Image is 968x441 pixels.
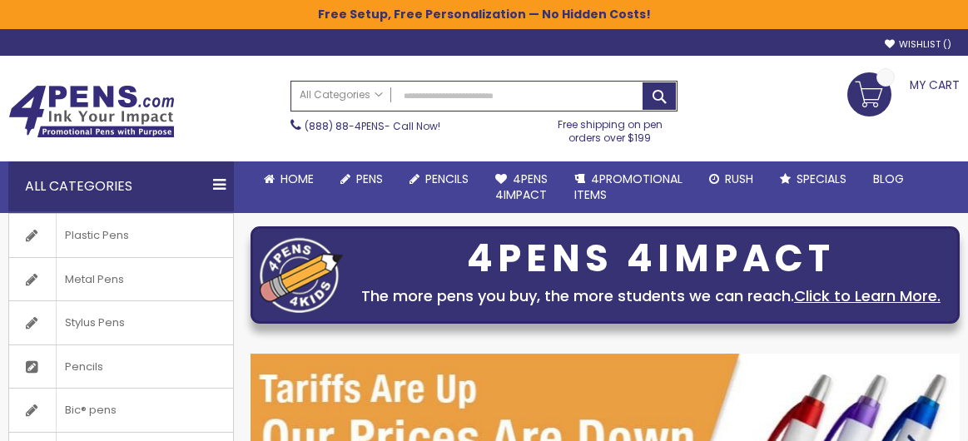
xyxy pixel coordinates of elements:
div: Free shipping on pen orders over $199 [543,111,678,145]
span: Metal Pens [56,258,132,301]
span: 4Pens 4impact [495,171,548,203]
span: Rush [725,171,753,187]
a: Wishlist [885,38,951,51]
a: Metal Pens [9,258,233,301]
div: All Categories [8,161,234,211]
img: four_pen_logo.png [260,237,343,313]
span: 4PROMOTIONAL ITEMS [574,171,683,203]
a: Stylus Pens [9,301,233,344]
span: Stylus Pens [56,301,133,344]
span: Blog [873,171,904,187]
a: 4PROMOTIONALITEMS [561,161,696,213]
div: The more pens you buy, the more students we can reach. [351,285,951,308]
img: 4Pens Custom Pens and Promotional Products [8,85,175,138]
span: All Categories [300,88,383,102]
span: Home [280,171,314,187]
span: Bic® pens [56,389,125,432]
span: Pencils [56,345,112,389]
a: Pens [327,161,396,197]
span: Specials [797,171,846,187]
a: Click to Learn More. [794,285,941,306]
a: Plastic Pens [9,214,233,257]
span: Pens [356,171,383,187]
span: Pencils [425,171,469,187]
span: Plastic Pens [56,214,137,257]
a: Bic® pens [9,389,233,432]
span: - Call Now! [305,119,440,133]
a: (888) 88-4PENS [305,119,385,133]
a: All Categories [291,82,391,109]
a: Home [251,161,327,197]
a: Specials [767,161,860,197]
a: Rush [696,161,767,197]
a: Pencils [396,161,482,197]
a: Pencils [9,345,233,389]
div: 4PENS 4IMPACT [351,241,951,276]
a: Blog [860,161,917,197]
a: 4Pens4impact [482,161,561,213]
